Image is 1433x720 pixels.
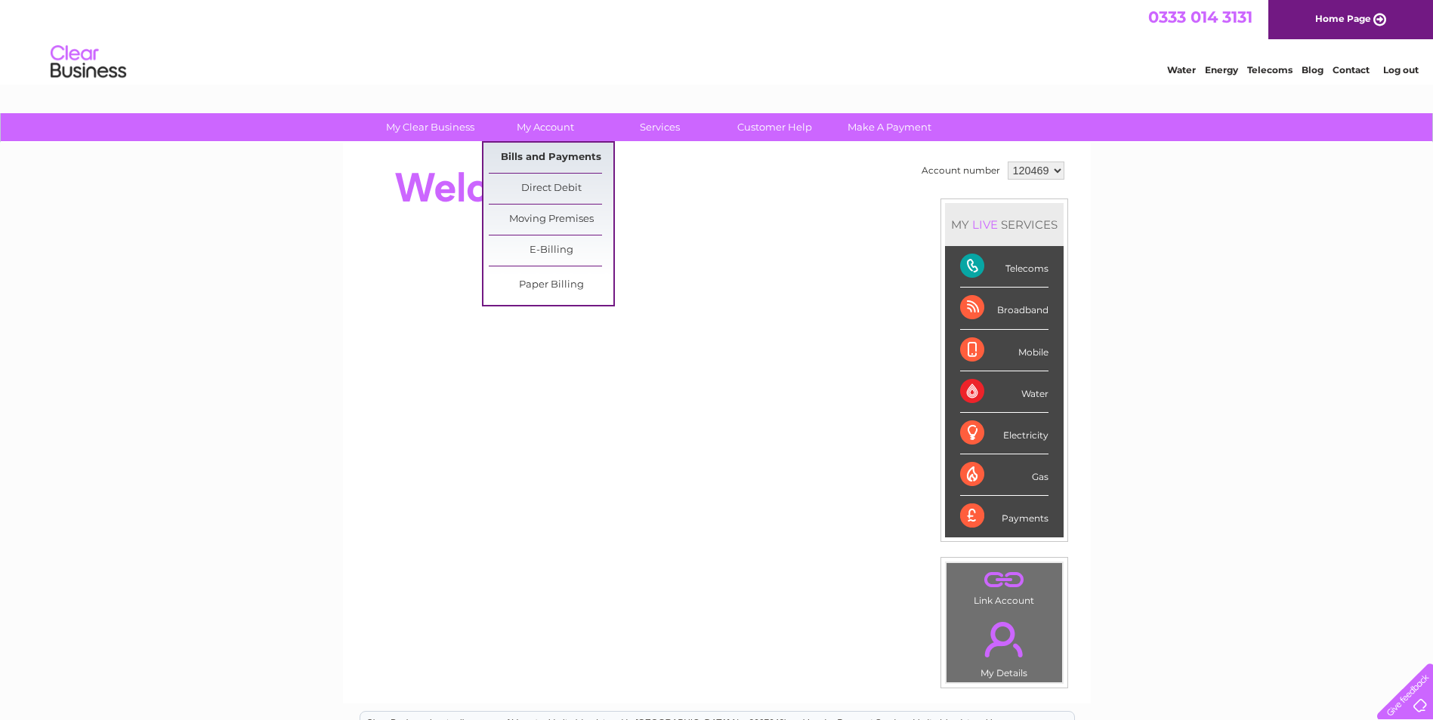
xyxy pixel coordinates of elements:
[50,39,127,85] img: logo.png
[946,562,1063,610] td: Link Account
[1205,64,1238,75] a: Energy
[489,174,613,204] a: Direct Debit
[360,8,1074,73] div: Clear Business is a trading name of Verastar Limited (registered in [GEOGRAPHIC_DATA] No. 3667643...
[918,158,1004,183] td: Account number
[960,288,1048,329] div: Broadband
[489,270,613,300] a: Paper Billing
[946,609,1063,683] td: My Details
[489,205,613,235] a: Moving Premises
[1302,64,1323,75] a: Blog
[1383,64,1419,75] a: Log out
[598,113,722,141] a: Services
[489,143,613,173] a: Bills and Payments
[712,113,837,141] a: Customer Help
[969,217,1001,232] div: LIVE
[960,496,1048,537] div: Payments
[950,567,1058,593] a: .
[960,330,1048,371] div: Mobile
[950,613,1058,666] a: .
[960,371,1048,413] div: Water
[827,113,952,141] a: Make A Payment
[960,413,1048,454] div: Electricity
[489,235,613,266] a: E-Billing
[960,454,1048,496] div: Gas
[1148,8,1252,26] a: 0333 014 3131
[483,113,607,141] a: My Account
[945,203,1064,246] div: MY SERVICES
[1167,64,1196,75] a: Water
[1333,64,1370,75] a: Contact
[368,113,493,141] a: My Clear Business
[960,246,1048,288] div: Telecoms
[1247,64,1292,75] a: Telecoms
